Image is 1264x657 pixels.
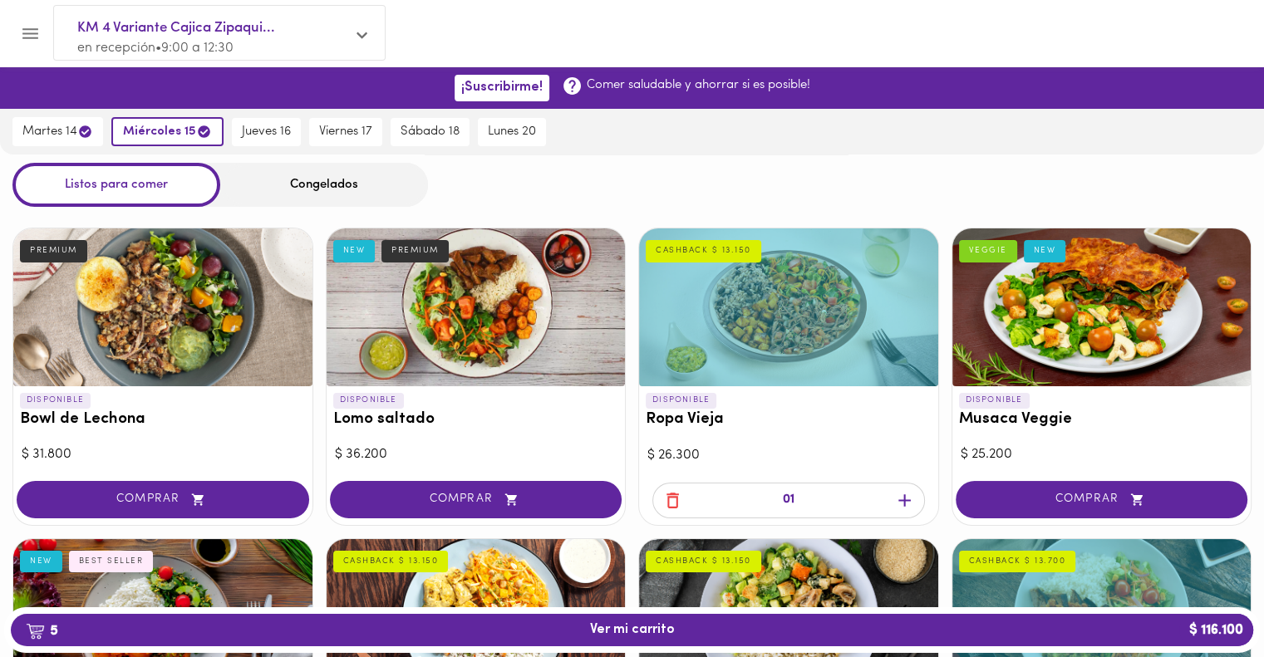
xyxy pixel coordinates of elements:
div: NEW [20,551,62,572]
div: PREMIUM [20,240,87,262]
span: en recepción • 9:00 a 12:30 [77,42,234,55]
span: martes 14 [22,124,93,140]
div: CASHBACK $ 13.700 [959,551,1076,572]
div: CASHBACK $ 13.150 [646,551,761,572]
div: $ 36.200 [335,445,617,464]
span: lunes 20 [488,125,536,140]
h3: Bowl de Lechona [20,411,306,429]
button: martes 14 [12,117,103,146]
div: BEST SELLER [69,551,154,572]
button: viernes 17 [309,118,382,146]
p: DISPONIBLE [959,393,1030,408]
div: CASHBACK $ 13.150 [646,240,761,262]
h3: Musaca Veggie [959,411,1245,429]
span: COMPRAR [976,493,1227,507]
span: Ver mi carrito [590,622,675,638]
p: Comer saludable y ahorrar si es posible! [587,76,810,94]
img: cart.png [26,623,45,640]
button: jueves 16 [232,118,301,146]
div: $ 26.300 [647,446,930,465]
span: ¡Suscribirme! [461,80,543,96]
p: DISPONIBLE [646,393,716,408]
button: 5Ver mi carrito$ 116.100 [11,614,1253,646]
button: Menu [10,13,51,54]
span: KM 4 Variante Cajica Zipaqui... [77,17,345,39]
div: NEW [1024,240,1066,262]
div: Congelados [220,163,428,207]
button: sábado 18 [391,118,470,146]
span: sábado 18 [401,125,460,140]
iframe: Messagebird Livechat Widget [1168,561,1247,640]
div: $ 31.800 [22,445,304,464]
button: COMPRAR [956,481,1248,518]
div: VEGGIE [959,240,1017,262]
span: miércoles 15 [123,124,212,140]
button: miércoles 15 [111,117,224,146]
b: 5 [16,620,68,641]
div: Ropa Vieja [639,228,938,386]
div: CASHBACK $ 13.150 [333,551,449,572]
button: lunes 20 [478,118,546,146]
p: DISPONIBLE [333,393,404,408]
p: 01 [783,491,794,510]
span: jueves 16 [242,125,291,140]
div: Lomo saltado [327,228,626,386]
div: PREMIUM [381,240,449,262]
button: ¡Suscribirme! [455,75,549,101]
p: DISPONIBLE [20,393,91,408]
div: Musaca Veggie [952,228,1252,386]
button: COMPRAR [330,481,622,518]
div: Bowl de Lechona [13,228,312,386]
div: NEW [333,240,376,262]
span: viernes 17 [319,125,372,140]
span: COMPRAR [37,493,288,507]
div: $ 25.200 [961,445,1243,464]
h3: Ropa Vieja [646,411,932,429]
button: COMPRAR [17,481,309,518]
h3: Lomo saltado [333,411,619,429]
div: Listos para comer [12,163,220,207]
span: COMPRAR [351,493,602,507]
